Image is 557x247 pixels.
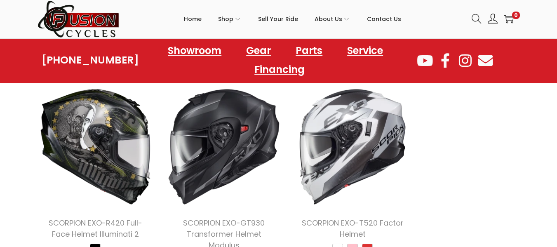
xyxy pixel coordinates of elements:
[367,9,401,29] span: Contact Us
[302,218,404,239] a: SCORPION EXO-T520 Factor Helmet
[504,14,514,24] a: 0
[258,9,298,29] span: Sell Your Ride
[246,60,313,79] a: Financing
[42,54,139,66] a: [PHONE_NUMBER]
[238,41,279,60] a: Gear
[160,41,230,60] a: Showroom
[184,9,202,29] span: Home
[287,41,331,60] a: Parts
[315,0,350,38] a: About Us
[218,0,242,38] a: Shop
[339,41,391,60] a: Service
[315,9,342,29] span: About Us
[218,9,233,29] span: Shop
[139,41,416,79] nav: Menu
[258,0,298,38] a: Sell Your Ride
[367,0,401,38] a: Contact Us
[49,218,142,239] a: SCORPION EXO-R420 Full-Face Helmet Illuminati 2
[120,0,465,38] nav: Primary navigation
[184,0,202,38] a: Home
